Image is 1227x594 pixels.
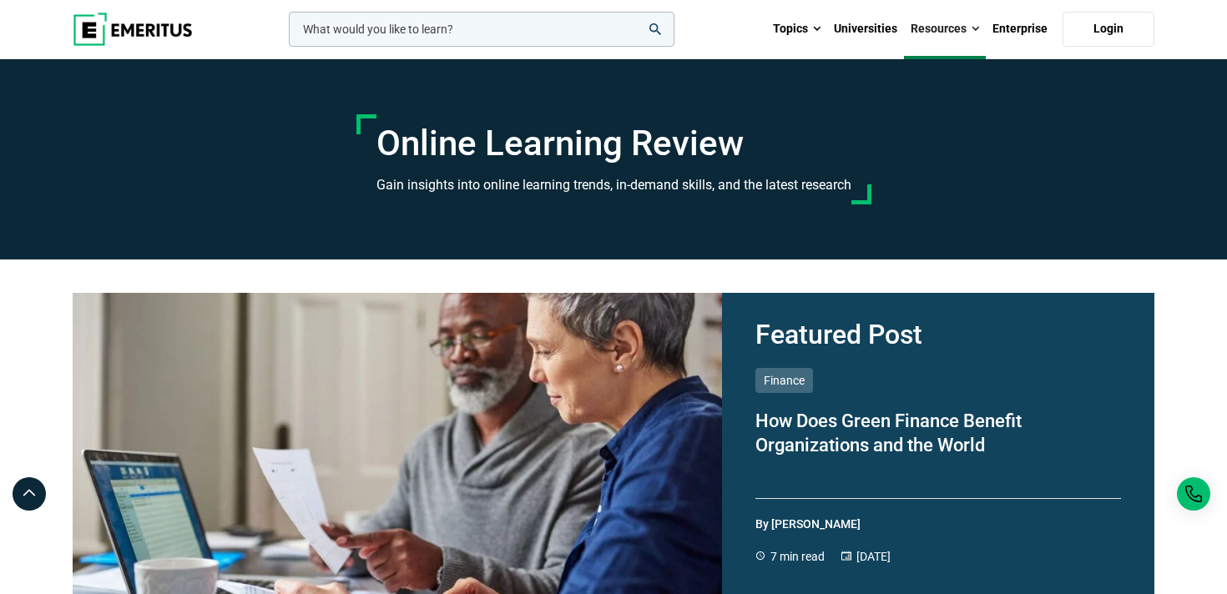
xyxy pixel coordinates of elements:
[841,547,891,566] p: [DATE]
[1063,12,1154,47] a: Login
[755,547,825,566] p: 7 min read
[376,123,851,164] h1: Online Learning Review
[376,174,851,196] h3: Gain insights into online learning trends, in-demand skills, and the latest research
[755,410,1121,481] p: How Does Green Finance Benefit Organizations and the World
[755,498,1121,534] p: By [PERSON_NAME]
[755,368,813,393] p: Finance
[755,318,1121,351] h2: Featured Post
[289,12,674,47] input: woocommerce-product-search-field-0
